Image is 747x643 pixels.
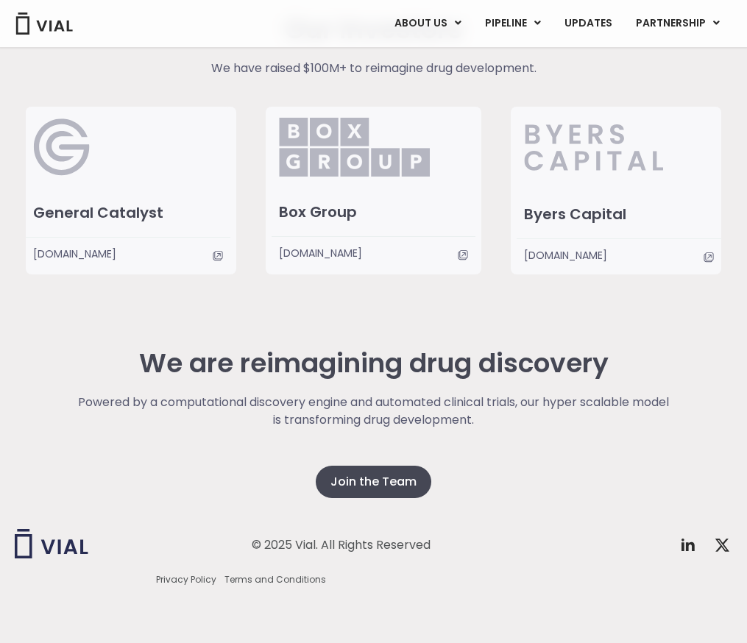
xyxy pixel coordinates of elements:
a: [DOMAIN_NAME] [33,246,223,262]
a: [DOMAIN_NAME] [524,247,714,263]
h2: We are reimagining drug discovery [76,348,671,379]
h3: Byers Capital [524,205,721,224]
a: [DOMAIN_NAME] [279,245,467,261]
a: PIPELINEMenu Toggle [473,11,552,36]
h3: General Catalyst [33,203,230,222]
p: Powered by a computational discovery engine and automated clinical trials, our hyper scalable mod... [76,394,671,429]
div: © 2025 Vial. All Rights Reserved [252,537,431,553]
a: Privacy Policy [156,573,216,586]
img: Byers_Capital.svg [524,118,714,177]
p: We have raised $100M+ to reimagine drug development. [118,60,629,77]
span: [DOMAIN_NAME] [279,245,362,261]
img: Vial logo wih "Vial" spelled out [15,529,88,558]
img: General Catalyst Logo [33,118,91,177]
span: [DOMAIN_NAME] [524,247,607,263]
a: Terms and Conditions [224,573,326,586]
a: ABOUT USMenu Toggle [383,11,472,36]
span: [DOMAIN_NAME] [33,246,116,262]
img: Box_Group.png [279,118,430,177]
a: Join the Team [316,466,431,498]
img: Vial Logo [15,13,74,35]
h3: Box Group [279,202,475,221]
a: PARTNERSHIPMenu Toggle [624,11,732,36]
a: UPDATES [553,11,623,36]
